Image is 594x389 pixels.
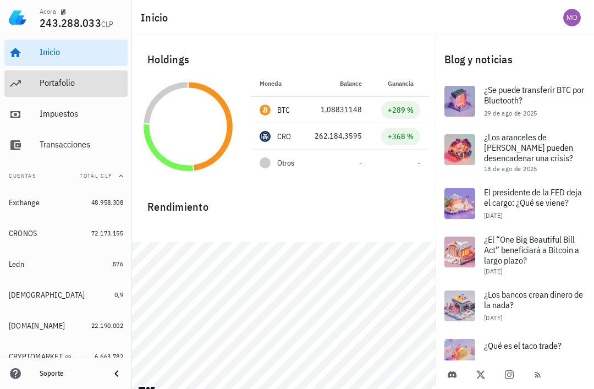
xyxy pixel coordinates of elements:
div: Blog y noticias [436,42,594,77]
span: 243.288.033 [40,15,101,30]
span: ¿Qué es el taco trade? [484,340,562,351]
span: ¿Se puede transferir BTC por Bluetooth? [484,84,584,106]
a: CRONOS 72.173.155 [4,220,128,246]
span: 29 de ago de 2025 [484,109,537,117]
div: Soporte [40,369,101,378]
span: [DATE] [484,211,502,220]
a: Portafolio [4,70,128,97]
div: CRO-icon [260,131,271,142]
span: 576 [113,260,123,268]
a: Inicio [4,40,128,66]
div: Inicio [40,47,123,57]
th: Balance [304,70,371,97]
div: BTC [277,105,290,116]
th: Moneda [251,70,304,97]
div: [DEMOGRAPHIC_DATA] [9,291,85,300]
span: 22.190.002 [91,321,123,330]
span: 0,9 [114,291,123,299]
span: 48.958.308 [91,198,123,206]
div: Transacciones [40,139,123,150]
div: Acora [40,7,56,16]
a: ¿Se puede transferir BTC por Bluetooth? 29 de ago de 2025 [436,77,594,125]
a: ¿El “One Big Beautiful Bill Act” beneficiará a Bitcoin a largo plazo? [DATE] [436,228,594,282]
a: Exchange 48.958.308 [4,189,128,216]
span: 6.663.782 [95,352,123,360]
a: Impuestos [4,101,128,128]
span: - [359,158,362,168]
span: El presidente de la FED deja el cargo: ¿Qué se viene? [484,187,582,208]
div: avatar [563,9,581,26]
a: ¿Qué es el taco trade? 16 de jun de 2025 [436,330,594,379]
h1: Inicio [141,9,173,26]
div: 1,08831148 [313,104,362,116]
span: 18 de ago de 2025 [484,165,537,173]
div: Ledn [9,260,24,269]
div: 262.184,3595 [313,130,362,142]
button: CuentasTotal CLP [4,163,128,189]
div: Exchange [9,198,40,207]
span: Total CLP [80,172,112,179]
div: BTC-icon [260,105,271,116]
span: Ganancia [388,79,420,87]
a: ¿Los bancos crean dinero de la nada? [DATE] [436,282,594,330]
div: [DOMAIN_NAME] [9,321,65,331]
div: Holdings [139,42,429,77]
div: +289 % [388,105,414,116]
a: El presidente de la FED deja el cargo: ¿Qué se viene? [DATE] [436,179,594,228]
a: Ledn 576 [4,251,128,277]
a: Transacciones [4,132,128,158]
a: ¿Los aranceles de [PERSON_NAME] pueden desencadenar una crisis? 18 de ago de 2025 [436,125,594,179]
span: CLP [101,19,114,29]
span: Otros [277,157,294,169]
span: ¿El “One Big Beautiful Bill Act” beneficiará a Bitcoin a largo plazo? [484,234,579,266]
span: ¿Los bancos crean dinero de la nada? [484,289,583,310]
div: +368 % [388,131,414,142]
span: 72.173.155 [91,229,123,237]
span: [DATE] [484,267,502,275]
span: - [417,158,420,168]
img: LedgiFi [9,9,26,26]
div: CRO [277,131,291,142]
div: CRONOS [9,229,37,238]
a: [DEMOGRAPHIC_DATA] 0,9 [4,282,128,308]
span: [DATE] [484,314,502,322]
div: Rendimiento [139,189,429,216]
span: ¿Los aranceles de [PERSON_NAME] pueden desencadenar una crisis? [484,132,573,163]
a: CRYPTOMARKET 6.663.782 [4,343,128,370]
div: Impuestos [40,108,123,119]
div: CRYPTOMARKET [9,352,63,361]
a: [DOMAIN_NAME] 22.190.002 [4,313,128,339]
div: Portafolio [40,78,123,88]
